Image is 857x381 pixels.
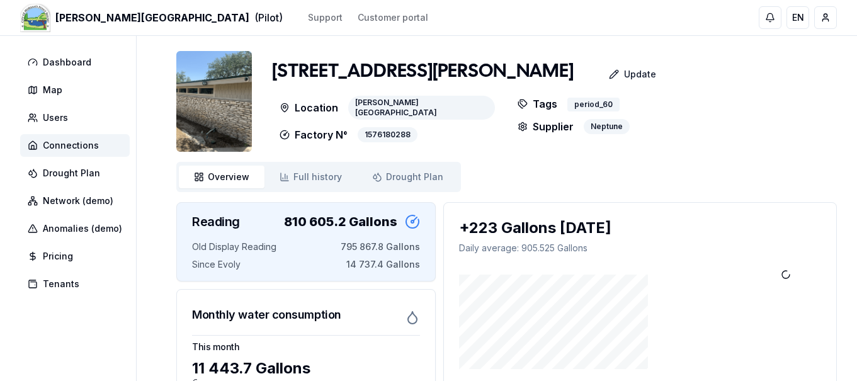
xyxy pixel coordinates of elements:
a: Anomalies (demo) [20,217,135,240]
div: 11 443.7 Gallons [192,358,420,378]
p: Daily average : 905.525 Gallons [459,242,821,254]
a: Update [574,62,666,87]
span: Anomalies (demo) [43,222,122,235]
div: 1576180288 [358,127,417,142]
span: Since Evoly [192,258,241,271]
span: Drought Plan [43,167,100,179]
span: Users [43,111,68,124]
div: Neptune [584,119,630,134]
span: Map [43,84,62,96]
a: Drought Plan [20,162,135,185]
div: [PERSON_NAME][GEOGRAPHIC_DATA] [348,96,496,120]
img: unit Image [176,51,252,152]
a: Users [20,106,135,129]
span: [PERSON_NAME][GEOGRAPHIC_DATA] [55,10,249,25]
a: [PERSON_NAME][GEOGRAPHIC_DATA](Pilot) [20,10,283,25]
p: Location [280,96,338,120]
h3: Reading [192,213,240,230]
span: Dashboard [43,56,91,69]
div: period_60 [567,98,620,111]
span: 795 867.8 Gallons [341,241,420,253]
a: Network (demo) [20,190,135,212]
span: 14 737.4 Gallons [346,258,420,271]
a: Overview [179,166,264,188]
p: Supplier [518,119,574,134]
a: Customer portal [358,11,428,24]
div: 810 605.2 Gallons [284,213,397,230]
a: Map [20,79,135,101]
span: Overview [208,171,249,183]
a: Tenants [20,273,135,295]
div: +223 Gallons [DATE] [459,218,821,238]
a: Pricing [20,245,135,268]
span: Network (demo) [43,195,113,207]
a: Connections [20,134,135,157]
span: Full history [293,171,342,183]
h3: This month [192,341,420,353]
h1: [STREET_ADDRESS][PERSON_NAME] [272,60,574,83]
span: Tenants [43,278,79,290]
a: Support [308,11,343,24]
button: EN [786,6,809,29]
p: Tags [518,96,557,111]
a: Full history [264,166,357,188]
img: Morgan's Point Resort Logo [20,3,50,33]
h3: Monthly water consumption [192,306,341,324]
p: Update [624,68,656,81]
span: Pricing [43,250,73,263]
p: Factory N° [280,127,348,142]
a: Dashboard [20,51,135,74]
span: EN [792,11,804,24]
a: Drought Plan [357,166,458,188]
span: Old Display Reading [192,241,276,253]
span: Drought Plan [386,171,443,183]
span: Connections [43,139,99,152]
span: (Pilot) [254,10,283,25]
